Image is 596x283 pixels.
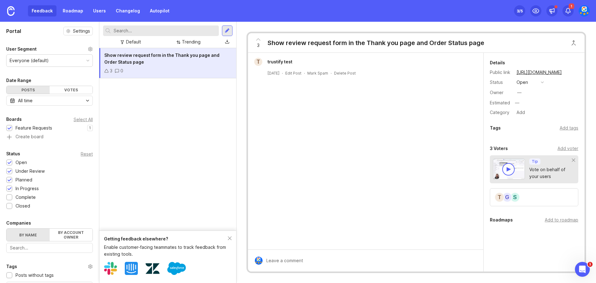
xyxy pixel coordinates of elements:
[6,135,93,140] a: Create board
[490,145,508,152] div: 3 Voters
[63,27,93,35] button: Settings
[307,71,328,76] button: Mark Spam
[146,5,173,16] a: Autopilot
[490,101,510,105] div: Estimated
[257,42,260,49] span: 3
[268,59,292,64] span: trustify test
[112,5,144,16] a: Changelog
[7,6,15,16] img: Canny Home
[251,58,297,66] a: ttrustify test
[6,219,31,227] div: Companies
[16,168,45,175] div: Under Review
[74,118,93,121] div: Select All
[567,37,580,49] button: Close button
[514,5,525,16] button: 3/5
[6,263,17,270] div: Tags
[560,125,578,131] div: Add tags
[532,159,538,164] p: Tip
[545,217,578,223] div: Add to roadmap
[16,272,54,279] div: Posts without tags
[89,5,110,16] a: Users
[126,39,141,45] div: Default
[334,71,356,76] div: Delete Post
[515,108,527,116] div: Add
[10,244,89,251] input: Search...
[517,79,528,86] div: open
[490,124,501,132] div: Tags
[512,108,527,116] a: Add
[575,262,590,277] iframe: Intercom live chat
[6,116,22,123] div: Boards
[16,203,30,209] div: Closed
[490,59,505,66] div: Details
[517,89,521,96] div: —
[146,262,160,276] img: Zendesk logo
[16,194,36,201] div: Complete
[285,71,301,76] div: Edit Post
[7,229,50,241] label: By name
[304,71,305,76] div: ·
[490,69,512,76] div: Public link
[493,158,525,180] img: video-thumbnail-vote-d41b83416815613422e2ca741bf692cc.jpg
[6,77,31,84] div: Date Range
[125,262,138,275] img: Intercom logo
[490,79,512,86] div: Status
[569,3,574,9] span: 1
[490,109,512,116] div: Category
[110,67,112,74] div: 3
[510,192,520,202] div: S
[268,71,279,76] a: [DATE]
[99,48,236,78] a: Show review request form in the Thank you page and Order Status page30
[50,86,93,94] div: Votes
[104,235,228,242] div: Getting feedback elsewhere?
[114,27,216,34] input: Search...
[490,89,512,96] div: Owner
[50,229,93,241] label: By account owner
[254,58,262,66] div: t
[18,97,33,104] div: All time
[120,67,123,74] div: 0
[268,39,484,47] div: Show review request form in the Thank you page and Order Status page
[6,45,37,53] div: User Segment
[104,262,117,275] img: Slack logo
[558,145,578,152] div: Add voter
[490,216,513,224] div: Roadmaps
[104,244,228,258] div: Enable customer-facing teammates to track feedback from existing tools.
[515,68,564,76] a: [URL][DOMAIN_NAME]
[255,257,263,265] img: Google Reviews Upvote
[6,150,20,157] div: Status
[564,68,572,77] button: copy icon
[81,152,93,156] div: Reset
[167,259,186,278] img: Salesforce logo
[331,71,332,76] div: ·
[7,86,50,94] div: Posts
[494,192,504,202] div: t
[529,166,572,180] div: Vote on behalf of your users
[16,159,27,166] div: Open
[16,125,52,131] div: Feature Requests
[502,192,512,202] div: g
[10,57,49,64] div: Everyone (default)
[59,5,87,16] a: Roadmap
[83,98,93,103] svg: toggle icon
[588,262,593,267] span: 1
[16,185,39,192] div: In Progress
[16,176,32,183] div: Planned
[6,27,21,35] h1: Portal
[182,39,201,45] div: Trending
[104,52,219,65] span: Show review request form in the Thank you page and Order Status page
[73,28,90,34] span: Settings
[517,7,523,15] div: 3 /5
[89,126,91,130] p: 1
[513,99,521,107] div: —
[282,71,283,76] div: ·
[579,5,590,16] img: Google Reviews Upvote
